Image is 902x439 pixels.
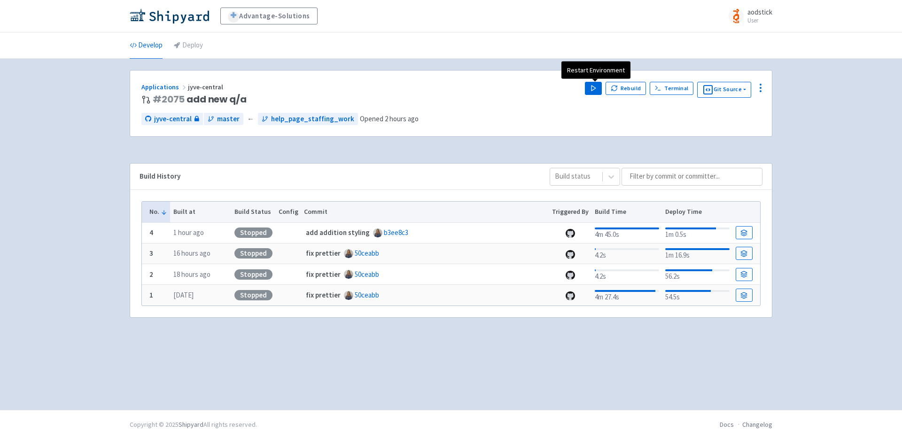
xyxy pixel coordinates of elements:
[355,270,379,279] a: 50ceabb
[141,113,203,125] a: jyve-central
[149,270,153,279] b: 2
[622,168,762,186] input: Filter by commit or committer...
[149,290,153,299] b: 1
[384,228,408,237] a: b3ee8c3
[130,420,257,430] div: Copyright © 2025 All rights reserved.
[591,202,662,222] th: Build Time
[665,246,730,261] div: 1m 16.9s
[736,247,753,260] a: Build Details
[720,420,734,429] a: Docs
[595,226,659,240] div: 4m 45.0s
[585,82,602,95] button: Play
[149,249,153,258] b: 3
[595,267,659,282] div: 4.2s
[355,290,379,299] a: 50ceabb
[188,83,225,91] span: jyve-central
[275,202,301,222] th: Config
[650,82,693,95] a: Terminal
[747,8,772,16] span: aodstick
[247,114,254,125] span: ←
[595,288,659,303] div: 4m 27.4s
[723,8,772,24] a: aodstick User
[141,83,188,91] a: Applications
[736,268,753,281] a: Build Details
[220,8,318,24] a: Advantage-Solutions
[301,202,549,222] th: Commit
[360,114,419,123] span: Opened
[306,290,341,299] strong: fix prettier
[234,269,272,280] div: Stopped
[153,93,185,106] a: #2075
[173,228,204,237] time: 1 hour ago
[217,114,240,125] span: master
[234,248,272,259] div: Stopped
[258,113,358,125] a: help_page_staffing_work
[271,114,354,125] span: help_page_staffing_work
[149,228,153,237] b: 4
[355,249,379,258] a: 50ceabb
[736,289,753,302] a: Build Details
[149,207,167,217] button: No.
[173,270,210,279] time: 18 hours ago
[606,82,646,95] button: Rebuild
[153,94,246,105] span: add new q/a
[665,267,730,282] div: 56.2s
[306,249,341,258] strong: fix prettier
[697,82,751,98] button: Git Source
[179,420,203,429] a: Shipyard
[234,227,272,238] div: Stopped
[742,420,772,429] a: Changelog
[595,246,659,261] div: 4.2s
[130,8,209,24] img: Shipyard logo
[665,226,730,240] div: 1m 0.5s
[306,270,341,279] strong: fix prettier
[665,288,730,303] div: 54.5s
[173,249,210,258] time: 16 hours ago
[204,113,243,125] a: master
[662,202,732,222] th: Deploy Time
[174,32,203,59] a: Deploy
[306,228,370,237] strong: add addition styling
[173,290,194,299] time: [DATE]
[736,226,753,239] a: Build Details
[234,290,272,300] div: Stopped
[747,17,772,24] small: User
[154,114,192,125] span: jyve-central
[231,202,275,222] th: Build Status
[385,114,419,123] time: 2 hours ago
[170,202,231,222] th: Built at
[130,32,163,59] a: Develop
[549,202,592,222] th: Triggered By
[140,171,535,182] div: Build History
